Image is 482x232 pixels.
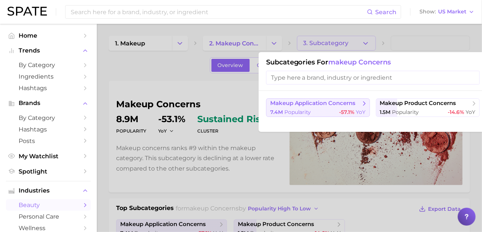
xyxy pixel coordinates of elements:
[329,58,391,66] span: makeup concerns
[266,98,370,117] button: makeup application concerns7.4m Popularity-57.1% YoY
[19,213,78,220] span: personal care
[19,187,78,194] span: Industries
[270,100,356,107] span: makeup application concerns
[7,7,47,16] img: SPATE
[438,10,466,14] span: US Market
[380,100,456,107] span: makeup product concerns
[392,109,419,115] span: Popularity
[19,47,78,54] span: Trends
[19,85,78,92] span: Hashtags
[19,225,78,232] span: wellness
[6,185,91,196] button: Industries
[419,10,436,14] span: Show
[6,150,91,162] a: My Watchlist
[356,109,366,115] span: YoY
[270,109,283,115] span: 7.4m
[375,9,396,16] span: Search
[19,201,78,209] span: beauty
[6,45,91,56] button: Trends
[266,58,480,66] h1: Subcategories for
[466,109,476,115] span: YoY
[6,71,91,82] a: Ingredients
[19,73,78,80] span: Ingredients
[19,100,78,107] span: Brands
[6,82,91,94] a: Hashtags
[6,30,91,41] a: Home
[19,137,78,144] span: Posts
[19,32,78,39] span: Home
[70,6,367,18] input: Search here for a brand, industry, or ingredient
[6,124,91,135] a: Hashtags
[19,126,78,133] span: Hashtags
[19,61,78,69] span: by Category
[6,166,91,177] a: Spotlight
[418,7,476,17] button: ShowUS Market
[284,109,311,115] span: Popularity
[376,98,480,117] button: makeup product concerns1.5m Popularity-14.6% YoY
[19,114,78,121] span: by Category
[6,211,91,222] a: personal care
[6,199,91,211] a: beauty
[266,71,480,85] input: Type here a brand, industry or ingredient
[19,153,78,160] span: My Watchlist
[6,135,91,147] a: Posts
[6,98,91,109] button: Brands
[339,109,355,115] span: -57.1%
[6,59,91,71] a: by Category
[380,109,391,115] span: 1.5m
[448,109,465,115] span: -14.6%
[6,112,91,124] a: by Category
[19,168,78,175] span: Spotlight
